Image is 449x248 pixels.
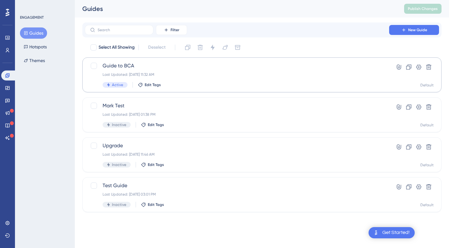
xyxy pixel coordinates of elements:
input: Search [98,28,148,32]
span: Filter [171,27,179,32]
span: Inactive [112,162,126,167]
span: Test Guide [103,182,371,189]
button: Edit Tags [141,162,164,167]
button: Guides [20,27,47,39]
button: Publish Changes [404,4,442,14]
div: Default [420,202,434,207]
span: Edit Tags [145,82,161,87]
div: Get Started! [382,229,410,236]
button: New Guide [389,25,439,35]
button: Deselect [142,42,171,53]
div: Default [420,83,434,88]
button: Edit Tags [141,202,164,207]
div: Last Updated: [DATE] 11:46 AM [103,152,371,157]
span: Publish Changes [408,6,438,11]
span: Inactive [112,122,126,127]
div: Guides [82,4,389,13]
button: Edit Tags [141,122,164,127]
div: ENGAGEMENT [20,15,44,20]
button: Filter [156,25,187,35]
div: Default [420,123,434,128]
button: Edit Tags [138,82,161,87]
div: Last Updated: [DATE] 11:32 AM [103,72,371,77]
span: Edit Tags [148,162,164,167]
div: Default [420,163,434,168]
div: Last Updated: [DATE] 01:38 PM [103,112,371,117]
span: New Guide [408,27,427,32]
span: Upgrade [103,142,371,149]
span: Active [112,82,123,87]
img: launcher-image-alternative-text [372,229,380,236]
span: Select All Showing [99,44,135,51]
span: Deselect [148,44,166,51]
button: Themes [20,55,49,66]
span: Mark Test [103,102,371,109]
span: Inactive [112,202,126,207]
div: Open Get Started! checklist [369,227,415,238]
span: Guide to BCA [103,62,371,70]
span: Edit Tags [148,202,164,207]
span: Edit Tags [148,122,164,127]
button: Hotspots [20,41,51,52]
div: Last Updated: [DATE] 03:01 PM [103,192,371,197]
